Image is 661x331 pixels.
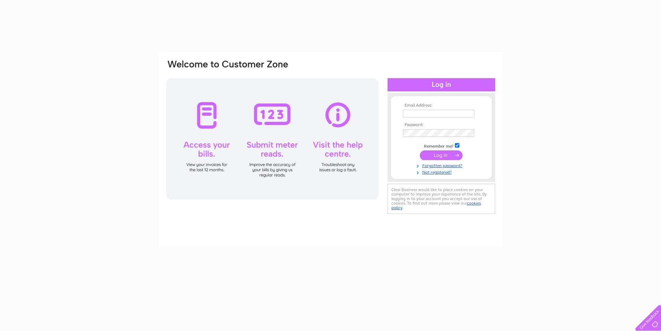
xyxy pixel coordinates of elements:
[391,201,481,210] a: cookies policy
[403,168,482,175] a: Not registered?
[388,184,495,214] div: Clear Business would like to place cookies on your computer to improve your experience of the sit...
[420,150,463,160] input: Submit
[401,123,482,127] th: Password:
[401,142,482,149] td: Remember me?
[403,162,482,168] a: Forgotten password?
[401,103,482,108] th: Email Address:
